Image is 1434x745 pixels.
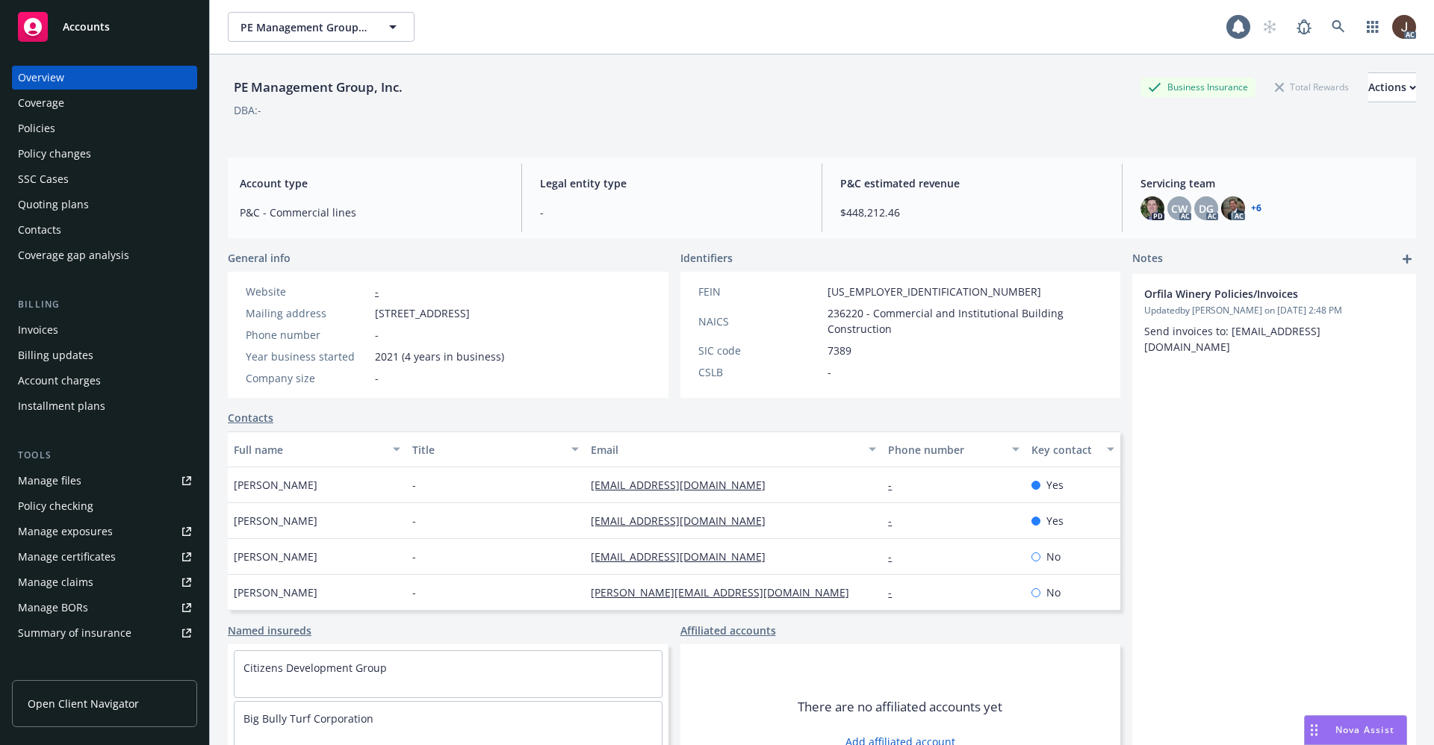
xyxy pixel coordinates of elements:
span: [PERSON_NAME] [234,477,317,493]
span: PE Management Group, Inc. [240,19,370,35]
a: Invoices [12,318,197,342]
div: SSC Cases [18,167,69,191]
span: [US_EMPLOYER_IDENTIFICATION_NUMBER] [828,284,1041,299]
span: Account type [240,175,503,191]
div: Manage exposures [18,520,113,543]
a: Contacts [12,218,197,242]
a: Coverage gap analysis [12,243,197,267]
span: [PERSON_NAME] [234,549,317,564]
a: Overview [12,66,197,90]
div: Key contact [1031,442,1098,458]
img: photo [1140,196,1164,220]
span: Updated by [PERSON_NAME] on [DATE] 2:48 PM [1144,304,1404,317]
div: Actions [1368,73,1416,102]
span: CW [1171,201,1188,216]
div: Website [246,284,369,299]
span: P&C - Commercial lines [240,205,503,220]
span: - [540,205,804,220]
span: Manage exposures [12,520,197,543]
div: Manage files [18,469,81,493]
div: DBA: - [234,102,261,118]
a: Quoting plans [12,193,197,216]
span: [PERSON_NAME] [234,513,317,529]
span: 7389 [828,343,851,358]
a: Manage files [12,469,197,493]
div: Mailing address [246,305,369,321]
span: Yes [1046,513,1064,529]
div: Contacts [18,218,61,242]
div: Overview [18,66,64,90]
div: Manage BORs [18,596,88,620]
div: Total Rewards [1267,78,1356,96]
a: Summary of insurance [12,621,197,645]
span: P&C estimated revenue [840,175,1104,191]
div: NAICS [698,314,822,329]
a: Report a Bug [1289,12,1319,42]
div: SIC code [698,343,822,358]
div: Policies [18,116,55,140]
div: Policy checking [18,494,93,518]
img: photo [1221,196,1245,220]
a: add [1398,250,1416,268]
span: No [1046,549,1061,564]
a: [EMAIL_ADDRESS][DOMAIN_NAME] [591,478,777,492]
a: [PERSON_NAME][EMAIL_ADDRESS][DOMAIN_NAME] [591,585,861,599]
a: Named insureds [228,623,311,638]
div: Email [591,442,860,458]
a: - [888,514,904,528]
a: Installment plans [12,394,197,418]
a: Big Bully Turf Corporation [243,711,373,726]
span: Open Client Navigator [28,696,139,711]
a: Search [1323,12,1353,42]
a: [EMAIL_ADDRESS][DOMAIN_NAME] [591,514,777,528]
a: Switch app [1358,12,1388,42]
span: Orfila Winery Policies/Invoices [1144,286,1365,302]
div: Billing [12,297,197,312]
div: Title [412,442,562,458]
div: Year business started [246,349,369,364]
div: Coverage gap analysis [18,243,129,267]
button: Email [585,431,882,467]
button: Title [406,431,585,467]
div: Phone number [888,442,1002,458]
div: Tools [12,448,197,463]
a: Manage claims [12,570,197,594]
span: Servicing team [1140,175,1404,191]
a: Account charges [12,369,197,393]
span: - [375,370,379,386]
button: PE Management Group, Inc. [228,12,415,42]
a: Accounts [12,6,197,48]
a: - [888,549,904,564]
a: Contacts [228,410,273,426]
span: [STREET_ADDRESS] [375,305,470,321]
span: - [828,364,831,380]
div: Full name [234,442,384,458]
div: Summary of insurance [18,621,131,645]
span: [PERSON_NAME] [234,585,317,600]
span: Identifiers [680,250,733,266]
span: General info [228,250,291,266]
a: - [888,585,904,599]
span: 2021 (4 years in business) [375,349,504,364]
div: Quoting plans [18,193,89,216]
div: Coverage [18,91,64,115]
a: +6 [1251,204,1261,213]
span: - [412,549,416,564]
span: Yes [1046,477,1064,493]
div: FEIN [698,284,822,299]
div: Company size [246,370,369,386]
button: Phone number [882,431,1025,467]
div: Invoices [18,318,58,342]
div: Orfila Winery Policies/InvoicesUpdatedby [PERSON_NAME] on [DATE] 2:48 PMSend invoices to: [EMAIL_... [1132,274,1416,367]
button: Full name [228,431,406,467]
div: CSLB [698,364,822,380]
span: Accounts [63,21,110,33]
a: Citizens Development Group [243,661,387,675]
div: Account charges [18,369,101,393]
div: Phone number [246,327,369,343]
span: Nova Assist [1335,723,1394,736]
div: Policy changes [18,142,91,166]
span: No [1046,585,1061,600]
span: DG [1199,201,1214,216]
a: Policies [12,116,197,140]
